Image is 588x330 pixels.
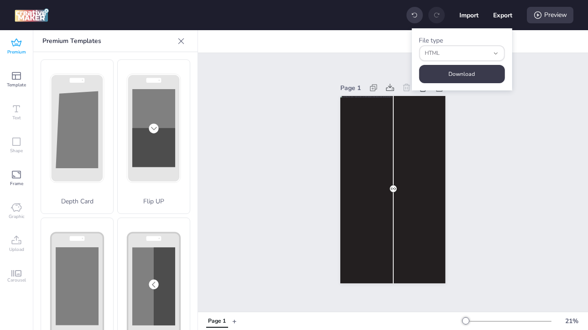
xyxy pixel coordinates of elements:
[42,30,174,52] p: Premium Templates
[208,317,226,325] div: Page 1
[12,114,21,122] span: Text
[459,5,479,25] button: Import
[15,8,49,22] img: logo Creative Maker
[419,45,505,61] button: fileType
[7,277,26,284] span: Carousel
[419,36,443,45] label: File type
[425,49,489,58] span: HTML
[527,7,573,23] div: Preview
[9,246,24,253] span: Upload
[41,197,113,206] p: Depth Card
[9,213,25,220] span: Graphic
[7,48,26,56] span: Premium
[118,197,190,206] p: Flip UP
[10,147,23,154] span: Shape
[561,316,583,326] div: 21 %
[232,313,237,329] button: +
[340,83,364,93] div: Page 1
[202,313,232,329] div: Tabs
[493,5,512,25] button: Export
[7,81,26,89] span: Template
[419,65,505,83] button: Download
[10,180,23,187] span: Frame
